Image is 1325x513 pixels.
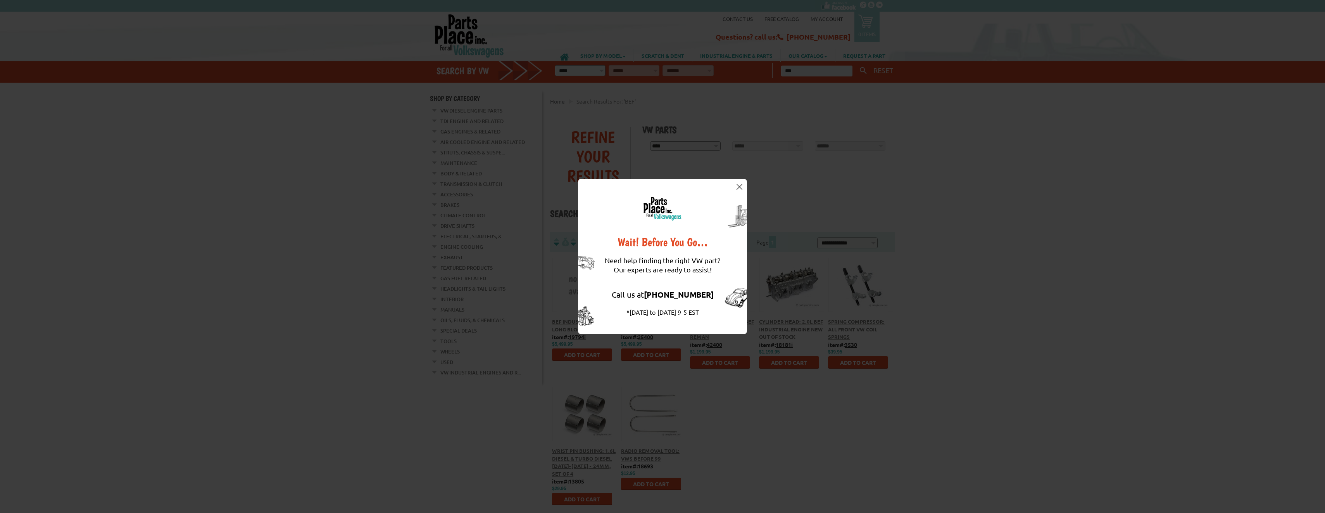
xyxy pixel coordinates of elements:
div: Wait! Before You Go… [605,236,720,248]
img: logo [643,196,682,221]
a: Call us at[PHONE_NUMBER] [612,289,714,299]
img: close [737,184,742,190]
div: *[DATE] to [DATE] 9-5 EST [605,307,720,317]
div: Need help finding the right VW part? Our experts are ready to assist! [605,248,720,282]
strong: [PHONE_NUMBER] [644,289,714,300]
